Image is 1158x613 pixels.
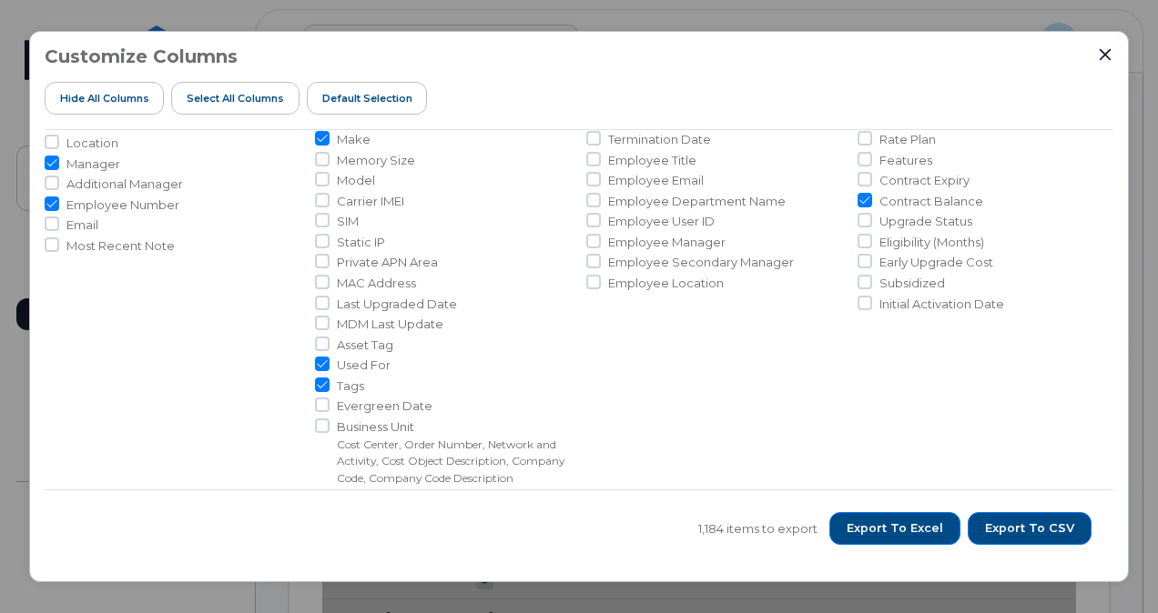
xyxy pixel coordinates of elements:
[608,193,786,210] span: Employee Department Name
[829,512,960,545] button: Export to Excel
[337,316,443,333] span: MDM Last Update
[337,254,438,271] span: Private APN Area
[337,234,385,251] span: Static IP
[608,131,711,148] span: Termination Date
[187,91,284,106] span: Select all Columns
[608,275,724,292] span: Employee Location
[66,156,120,173] span: Manager
[322,91,412,106] span: Default Selection
[337,337,393,354] span: Asset Tag
[66,135,118,152] span: Location
[337,437,564,485] small: Cost Center, Order Number, Network and Activity, Cost Object Description, Company Code, Company C...
[60,91,149,106] span: Hide All Columns
[879,213,972,230] span: Upgrade Status
[608,152,696,169] span: Employee Title
[985,520,1074,537] span: Export to CSV
[66,196,179,214] span: Employee Number
[879,254,993,271] span: Early Upgrade Cost
[879,131,936,148] span: Rate Plan
[879,152,932,169] span: Features
[879,296,1004,313] span: Initial Activation Date
[337,131,371,148] span: Make
[1097,46,1113,63] button: Close
[337,152,415,169] span: Memory Size
[879,193,983,210] span: Contract Balance
[608,213,715,230] span: Employee User ID
[66,237,175,255] span: Most Recent Note
[337,296,457,313] span: Last Upgraded Date
[337,172,375,189] span: Model
[337,377,364,395] span: Tags
[337,418,572,436] span: Business Unit
[45,46,238,66] h3: Customize Columns
[66,176,183,193] span: Additional Manager
[608,172,704,189] span: Employee Email
[879,172,970,189] span: Contract Expiry
[337,275,416,292] span: MAC Address
[337,357,391,374] span: Used For
[847,520,943,537] span: Export to Excel
[307,82,428,115] button: Default Selection
[171,82,300,115] button: Select all Columns
[66,216,98,234] span: Email
[608,254,794,271] span: Employee Secondary Manager
[879,234,984,251] span: Eligibility (Months)
[698,520,818,538] span: 1,184 items to export
[608,234,726,251] span: Employee Manager
[337,193,404,210] span: Carrier IMEI
[968,512,1092,545] button: Export to CSV
[337,397,432,415] span: Evergreen Date
[45,82,165,115] button: Hide All Columns
[879,275,945,292] span: Subsidized
[337,213,359,230] span: SIM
